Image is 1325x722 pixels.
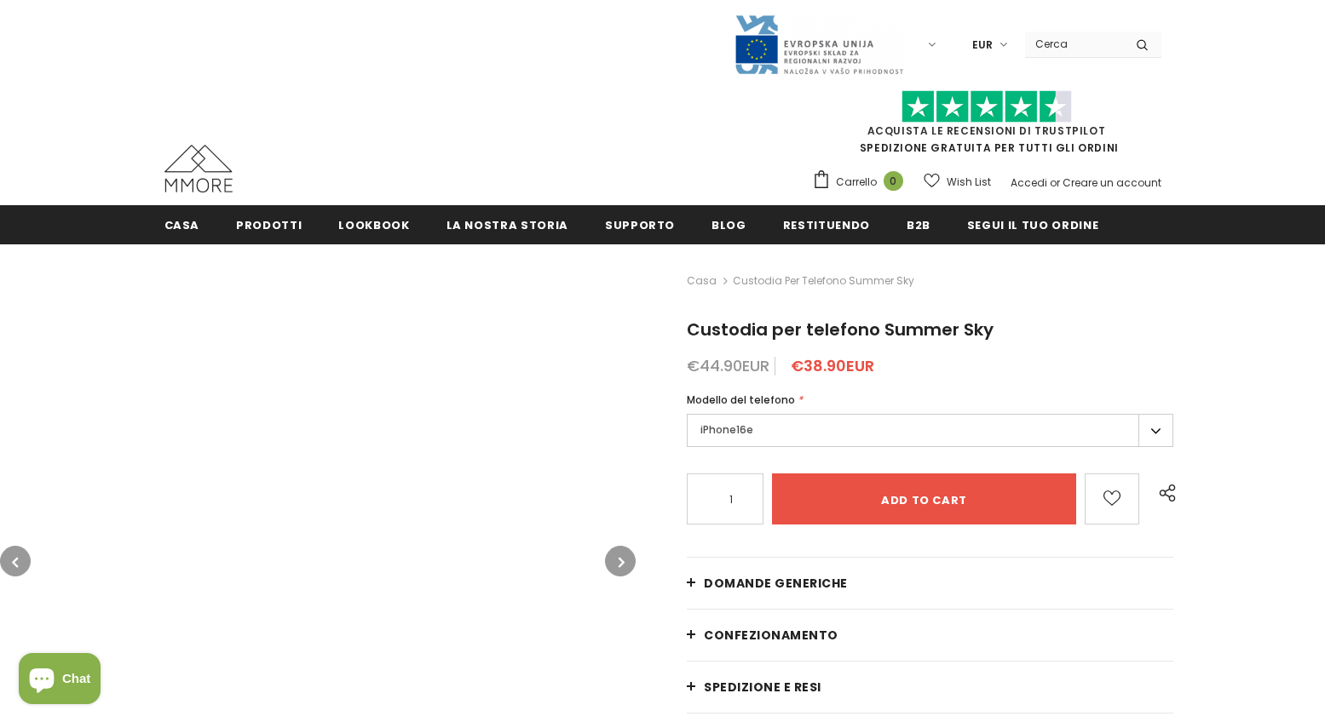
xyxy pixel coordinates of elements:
span: Restituendo [783,217,870,233]
span: 0 [884,171,903,191]
input: Add to cart [772,473,1075,524]
a: Accedi [1011,175,1047,190]
span: B2B [907,217,930,233]
span: Wish List [947,174,991,191]
inbox-online-store-chat: Shopify online store chat [14,653,106,708]
a: Prodotti [236,205,302,244]
span: EUR [972,37,993,54]
a: CONFEZIONAMENTO [687,610,1173,661]
span: €38.90EUR [791,355,874,376]
span: Custodia per telefono Summer Sky [733,271,914,291]
a: Domande generiche [687,558,1173,609]
img: Casi MMORE [164,145,233,192]
a: Restituendo [783,205,870,244]
a: supporto [605,205,675,244]
span: €44.90EUR [687,355,769,376]
span: Lookbook [338,217,409,233]
a: Blog [711,205,746,244]
a: Lookbook [338,205,409,244]
a: La nostra storia [446,205,568,244]
a: Spedizione e resi [687,662,1173,713]
a: Carrello 0 [812,169,912,195]
span: La nostra storia [446,217,568,233]
span: Casa [164,217,200,233]
img: Javni Razpis [734,14,904,76]
a: Acquista le recensioni di TrustPilot [867,123,1106,138]
span: Blog [711,217,746,233]
a: Creare un account [1063,175,1161,190]
a: Casa [687,271,717,291]
span: SPEDIZIONE GRATUITA PER TUTTI GLI ORDINI [812,98,1161,155]
span: Modello del telefono [687,393,795,407]
span: Custodia per telefono Summer Sky [687,318,994,341]
img: Fidati di Pilot Stars [902,90,1072,123]
a: Casa [164,205,200,244]
a: Segui il tuo ordine [967,205,1098,244]
span: or [1050,175,1060,190]
a: Javni Razpis [734,37,904,51]
span: CONFEZIONAMENTO [704,627,838,644]
span: Spedizione e resi [704,679,821,696]
a: Wish List [924,167,991,197]
label: iPhone16e [687,414,1173,447]
span: Segui il tuo ordine [967,217,1098,233]
a: B2B [907,205,930,244]
input: Search Site [1025,32,1123,56]
span: Carrello [836,174,877,191]
span: supporto [605,217,675,233]
span: Domande generiche [704,575,848,592]
span: Prodotti [236,217,302,233]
